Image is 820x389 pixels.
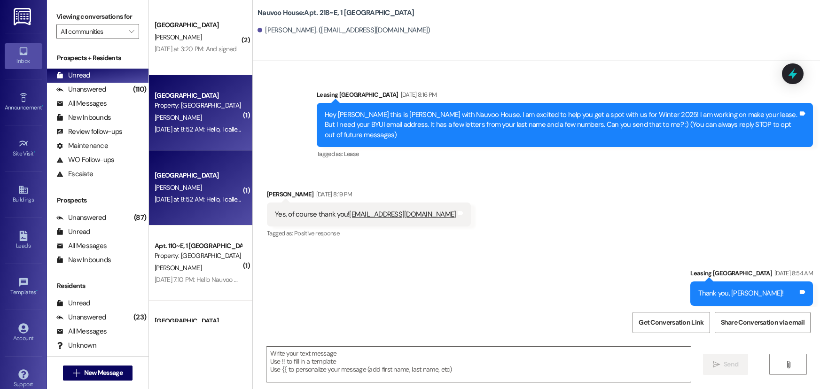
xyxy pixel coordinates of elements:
span: • [36,288,38,294]
span: [PERSON_NAME] [155,183,202,192]
span: New Message [84,368,123,378]
span: Lease [344,150,359,158]
div: [PERSON_NAME] [267,189,471,202]
div: Prospects + Residents [47,53,148,63]
div: All Messages [56,241,107,251]
div: Tagged as: [267,226,471,240]
a: Account [5,320,42,346]
span: • [34,149,35,156]
span: Share Conversation via email [721,318,804,327]
div: [DATE] 8:19 PM [314,189,352,199]
span: [PERSON_NAME] [155,113,202,122]
i:  [713,361,720,368]
label: Viewing conversations for [56,9,139,24]
div: [DATE] at 8:52 AM: Hello, I called and few days ago to switch my winter contract to winter/Spring... [155,125,620,133]
div: (110) [131,82,148,97]
div: Thank you, [PERSON_NAME]! [698,288,783,298]
button: Get Conversation Link [633,312,710,333]
button: Share Conversation via email [715,312,811,333]
div: (23) [131,310,148,325]
div: Unread [56,227,90,237]
span: [PERSON_NAME] [155,33,202,41]
div: Prospects [47,195,148,205]
div: [GEOGRAPHIC_DATA] [155,171,242,180]
div: Unanswered [56,312,106,322]
div: Tagged as: [317,147,813,161]
div: Unanswered [56,213,106,223]
a: Site Visit • [5,136,42,161]
div: Property: [GEOGRAPHIC_DATA] [155,101,242,110]
div: [DATE] 8:16 PM [398,90,437,100]
a: Inbox [5,43,42,69]
div: Unread [56,70,90,80]
b: Nauvoo House: Apt. 218~E, 1 [GEOGRAPHIC_DATA] [258,8,414,18]
i:  [129,28,134,35]
div: [PERSON_NAME]. ([EMAIL_ADDRESS][DOMAIN_NAME]) [258,25,430,35]
button: New Message [63,366,133,381]
i:  [785,361,792,368]
div: (87) [132,210,148,225]
div: Escalate [56,169,93,179]
div: [DATE] at 8:52 AM: Hello, I called and few days ago to switch my winter contract to winter/Spring... [155,195,620,203]
div: Apt. 110~E, 1 [GEOGRAPHIC_DATA] [155,241,242,251]
div: WO Follow-ups [56,155,114,165]
a: Buildings [5,182,42,207]
input: All communities [61,24,124,39]
button: Send [703,354,749,375]
a: Templates • [5,274,42,300]
div: Residents [47,281,148,291]
div: [DATE] 8:54 AM [772,268,813,278]
a: Leads [5,228,42,253]
div: [GEOGRAPHIC_DATA] [155,316,242,326]
span: Positive response [294,229,339,237]
div: Leasing [GEOGRAPHIC_DATA] [690,268,813,281]
div: [DATE] at 3:20 PM: And signed [155,45,237,53]
div: Review follow-ups [56,127,122,137]
span: Get Conversation Link [639,318,703,327]
div: New Inbounds [56,255,111,265]
span: [PERSON_NAME] [155,264,202,272]
div: Property: [GEOGRAPHIC_DATA] [155,251,242,261]
a: [EMAIL_ADDRESS][DOMAIN_NAME] [349,210,456,219]
div: Unread [56,298,90,308]
img: ResiDesk Logo [14,8,33,25]
i:  [73,369,80,377]
span: • [42,103,43,109]
div: All Messages [56,327,107,336]
div: Leasing [GEOGRAPHIC_DATA] [317,90,813,103]
div: Unanswered [56,85,106,94]
div: All Messages [56,99,107,109]
div: [GEOGRAPHIC_DATA] [155,20,242,30]
div: Unknown [56,341,96,350]
div: Hey [PERSON_NAME] this is [PERSON_NAME] with Nauvoo House. I am excited to help you get a spot wi... [325,110,798,140]
div: [GEOGRAPHIC_DATA] [155,91,242,101]
div: New Inbounds [56,113,111,123]
div: Maintenance [56,141,108,151]
div: Yes, of course thank you! [275,210,456,219]
span: Send [724,359,738,369]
